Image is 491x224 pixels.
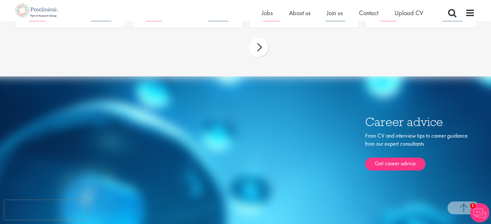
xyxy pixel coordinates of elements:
[289,9,311,17] a: About us
[359,9,378,17] a: Contact
[470,203,489,222] img: Chatbot
[5,200,87,219] iframe: reCAPTCHA
[470,203,476,209] span: 1
[365,158,425,170] a: Get career advice
[249,38,268,57] div: next
[394,9,423,17] a: Upload CV
[365,116,475,128] h3: Career advice
[365,131,475,170] div: From CV and interview tips to career guidance from our expert consultants
[327,9,343,17] a: Join us
[262,9,273,17] a: Jobs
